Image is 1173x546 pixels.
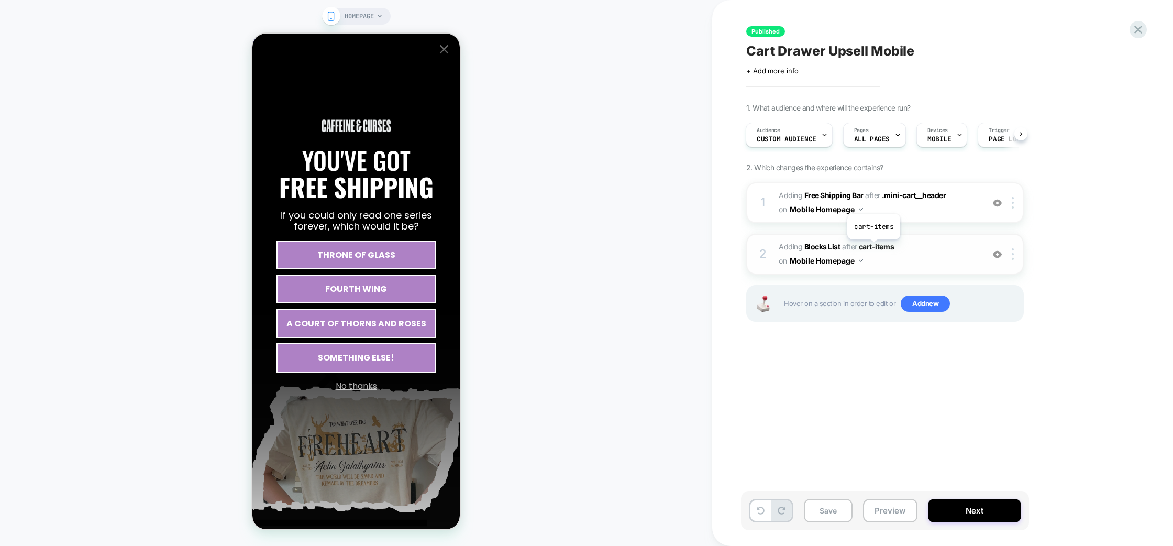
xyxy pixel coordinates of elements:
img: close [1012,248,1014,260]
span: Hover on a section in order to edit or [784,296,1017,312]
span: on [779,254,787,267]
span: cart-items [859,242,894,251]
span: Add new [901,296,950,312]
img: down arrow [859,208,863,211]
span: Custom Audience [757,136,816,143]
span: AFTER [865,191,880,200]
span: on [779,203,787,216]
button: Mobile Homepage [790,202,863,217]
b: Blocks List [804,242,840,251]
img: Joystick [753,296,773,312]
div: 1 [758,192,768,213]
span: Cart Drawer Upsell Mobile [746,43,914,59]
span: Audience [757,127,780,134]
img: close [1012,197,1014,209]
span: MOBILE [927,136,951,143]
span: Devices [927,127,948,134]
img: crossed eye [993,250,1002,259]
div: 2 [758,244,768,265]
span: AFTER [842,242,857,251]
span: Pages [854,127,869,134]
button: Save [804,499,853,522]
span: Adding [779,242,840,251]
span: + Add more info [746,67,799,75]
span: Adding [779,191,864,200]
button: Preview [863,499,917,522]
span: HOMEPAGE [345,8,374,25]
img: down arrow [859,259,863,262]
img: crossed eye [993,199,1002,208]
span: Trigger [989,127,1009,134]
span: Page Load [989,136,1024,143]
iframe: To enrich screen reader interactions, please activate Accessibility in Grammarly extension settings [252,34,460,529]
span: Published [746,26,785,37]
span: 1. What audience and where will the experience run? [746,103,910,112]
button: Next [928,499,1021,522]
span: .mini-cart__header [882,191,946,200]
span: 2. Which changes the experience contains? [746,163,883,172]
span: ALL PAGES [854,136,890,143]
button: Mobile Homepage [790,253,863,268]
b: Free Shipping Bar [804,191,864,200]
